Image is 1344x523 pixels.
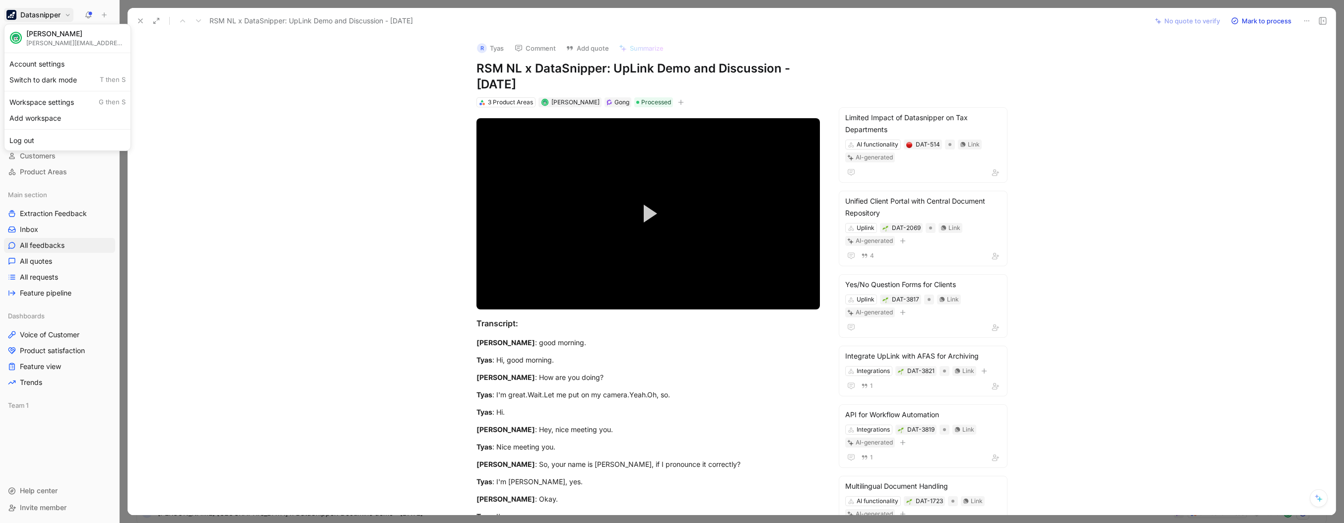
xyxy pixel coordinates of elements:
div: [PERSON_NAME] [26,29,126,38]
div: Account settings [6,56,129,72]
span: T then S [100,75,126,84]
div: Switch to dark mode [6,72,129,88]
span: G then S [99,98,126,107]
div: Workspace settings [6,94,129,110]
div: Add workspace [6,110,129,126]
div: DatasnipperDatasnipper [4,24,131,151]
div: [PERSON_NAME][EMAIL_ADDRESS][PERSON_NAME][DOMAIN_NAME] [26,39,126,47]
div: Log out [6,133,129,149]
img: avatar [11,33,21,43]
